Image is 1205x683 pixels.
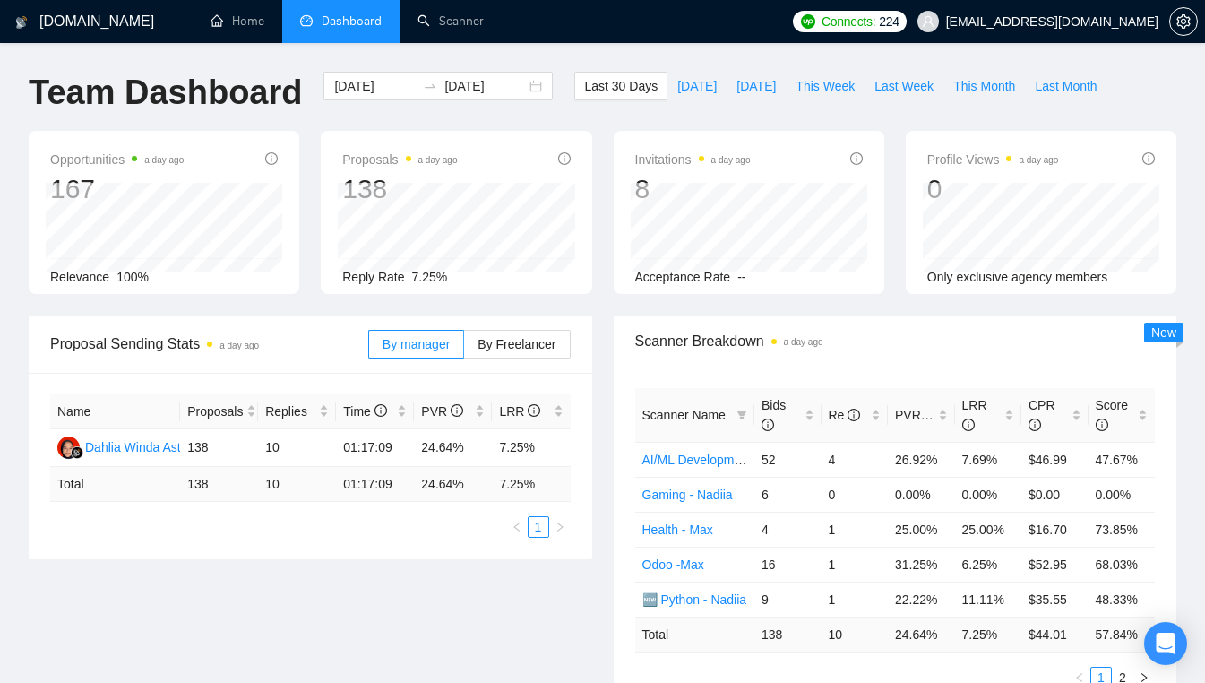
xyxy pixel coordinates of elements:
span: Proposals [342,149,457,170]
span: dashboard [300,14,313,27]
span: Reply Rate [342,270,404,284]
div: 8 [635,172,751,206]
a: Gaming - Nadiia [642,488,733,502]
td: 6 [754,477,822,512]
span: filter [733,402,751,428]
td: 1 [822,582,889,617]
button: Last Week [865,72,943,100]
div: Open Intercom Messenger [1144,622,1187,665]
div: Dahlia Winda Astuti [85,437,194,457]
button: This Week [786,72,865,100]
span: left [512,522,522,532]
span: -- [737,270,745,284]
span: This Week [796,76,855,96]
td: $0.00 [1021,477,1089,512]
td: 10 [258,467,336,502]
span: Only exclusive agency members [927,270,1108,284]
time: a day ago [784,337,823,347]
td: $16.70 [1021,512,1089,547]
time: a day ago [711,155,751,165]
th: Replies [258,394,336,429]
button: [DATE] [727,72,786,100]
button: right [549,516,571,538]
span: setting [1170,14,1197,29]
time: a day ago [219,341,259,350]
td: 6.25% [955,547,1022,582]
td: 7.25 % [492,467,570,502]
time: a day ago [418,155,458,165]
span: [DATE] [677,76,717,96]
td: 24.64 % [414,467,492,502]
span: right [1139,672,1149,683]
span: swap-right [423,79,437,93]
span: 100% [116,270,149,284]
span: LRR [962,398,987,432]
button: [DATE] [667,72,727,100]
td: 22.22% [888,582,955,617]
td: Total [635,617,755,652]
span: PVR [421,404,463,419]
span: Bids [762,398,786,432]
a: Health - Max [642,523,713,537]
span: By manager [383,337,450,351]
span: info-circle [265,152,278,165]
td: 10 [822,617,889,652]
td: 24.64% [414,429,492,467]
td: 25.00% [888,512,955,547]
span: info-circle [850,152,863,165]
span: New [1151,325,1176,340]
td: 01:17:09 [336,467,414,502]
time: a day ago [1019,155,1058,165]
span: Connects: [822,12,875,31]
span: Proposal Sending Stats [50,333,368,355]
td: Total [50,467,180,502]
td: 16 [754,547,822,582]
span: 224 [879,12,899,31]
span: [DATE] [736,76,776,96]
td: 0 [822,477,889,512]
button: This Month [943,72,1025,100]
a: 1 [529,517,548,537]
input: Start date [334,76,416,96]
button: left [506,516,528,538]
span: Relevance [50,270,109,284]
span: This Month [953,76,1015,96]
div: 167 [50,172,184,206]
td: 57.84 % [1089,617,1156,652]
td: 31.25% [888,547,955,582]
td: 0.00% [955,477,1022,512]
span: 7.25% [412,270,448,284]
span: info-circle [1096,419,1108,431]
span: info-circle [762,419,774,431]
td: 68.03% [1089,547,1156,582]
span: Last 30 Days [584,76,658,96]
div: 138 [342,172,457,206]
td: 52 [754,442,822,477]
span: Score [1096,398,1129,432]
td: 138 [180,429,258,467]
td: 26.92% [888,442,955,477]
a: AI/ML Development - Max [642,453,787,467]
span: Last Month [1035,76,1097,96]
input: End date [444,76,526,96]
td: 1 [822,547,889,582]
th: Name [50,394,180,429]
span: filter [736,410,747,420]
td: 138 [180,467,258,502]
td: 73.85% [1089,512,1156,547]
span: info-circle [1029,419,1041,431]
a: homeHome [211,13,264,29]
span: Invitations [635,149,751,170]
span: Replies [265,402,315,421]
img: DW [57,437,80,459]
td: $46.99 [1021,442,1089,477]
img: logo [15,8,28,37]
button: Last Month [1025,72,1106,100]
span: Scanner Breakdown [635,330,1156,352]
td: 24.64 % [888,617,955,652]
td: $35.55 [1021,582,1089,617]
td: 25.00% [955,512,1022,547]
span: Time [343,404,386,419]
span: info-circle [558,152,571,165]
a: DWDahlia Winda Astuti [57,439,194,454]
